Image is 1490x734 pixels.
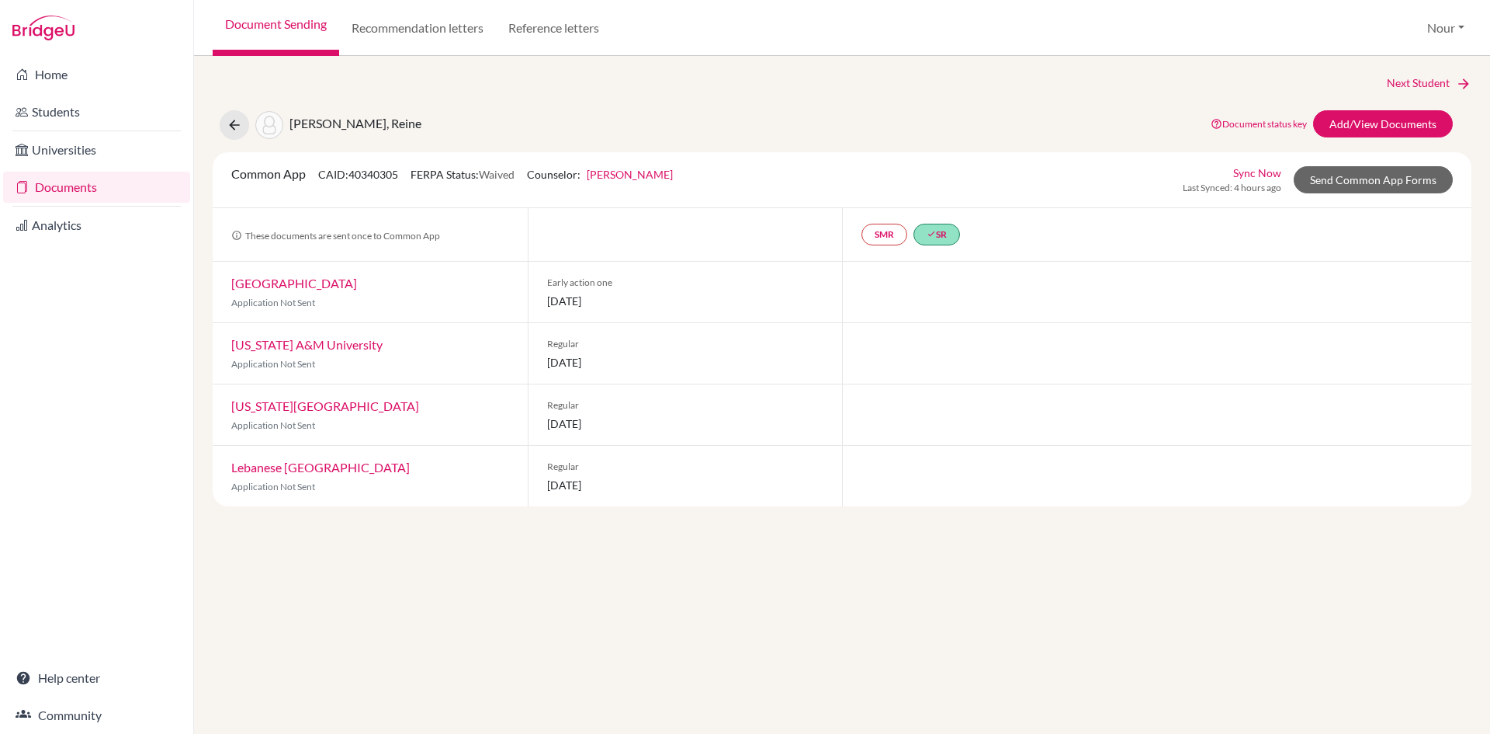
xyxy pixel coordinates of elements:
span: Application Not Sent [231,358,315,370]
span: Application Not Sent [231,419,315,431]
a: Add/View Documents [1313,110,1453,137]
a: Universities [3,134,190,165]
span: [DATE] [547,354,824,370]
a: [US_STATE] A&M University [231,337,383,352]
a: doneSR [913,224,960,245]
button: Nour [1420,13,1471,43]
span: [PERSON_NAME], Reine [289,116,421,130]
span: Common App [231,166,306,181]
img: Bridge-U [12,16,74,40]
a: Send Common App Forms [1294,166,1453,193]
span: Application Not Sent [231,297,315,308]
span: Application Not Sent [231,481,315,492]
span: Regular [547,398,824,412]
span: [DATE] [547,477,824,493]
a: Document status key [1211,118,1307,130]
a: Help center [3,663,190,694]
span: Regular [547,337,824,351]
a: Home [3,59,190,90]
span: CAID: 40340305 [318,168,398,181]
a: [PERSON_NAME] [587,168,673,181]
span: Counselor: [527,168,673,181]
span: Waived [479,168,515,181]
a: Community [3,700,190,731]
span: [DATE] [547,416,824,432]
span: Early action one [547,276,824,290]
span: These documents are sent once to Common App [231,230,440,242]
a: Sync Now [1233,165,1281,181]
span: Last Synced: 4 hours ago [1183,181,1281,195]
span: [DATE] [547,293,824,309]
a: [US_STATE][GEOGRAPHIC_DATA] [231,398,419,413]
a: Analytics [3,210,190,241]
a: Documents [3,172,190,203]
i: done [927,229,936,238]
a: Lebanese [GEOGRAPHIC_DATA] [231,460,410,475]
span: FERPA Status: [411,168,515,181]
a: SMR [861,224,907,245]
a: Students [3,96,190,127]
a: [GEOGRAPHIC_DATA] [231,276,357,290]
a: Next Student [1387,75,1471,92]
span: Regular [547,460,824,474]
